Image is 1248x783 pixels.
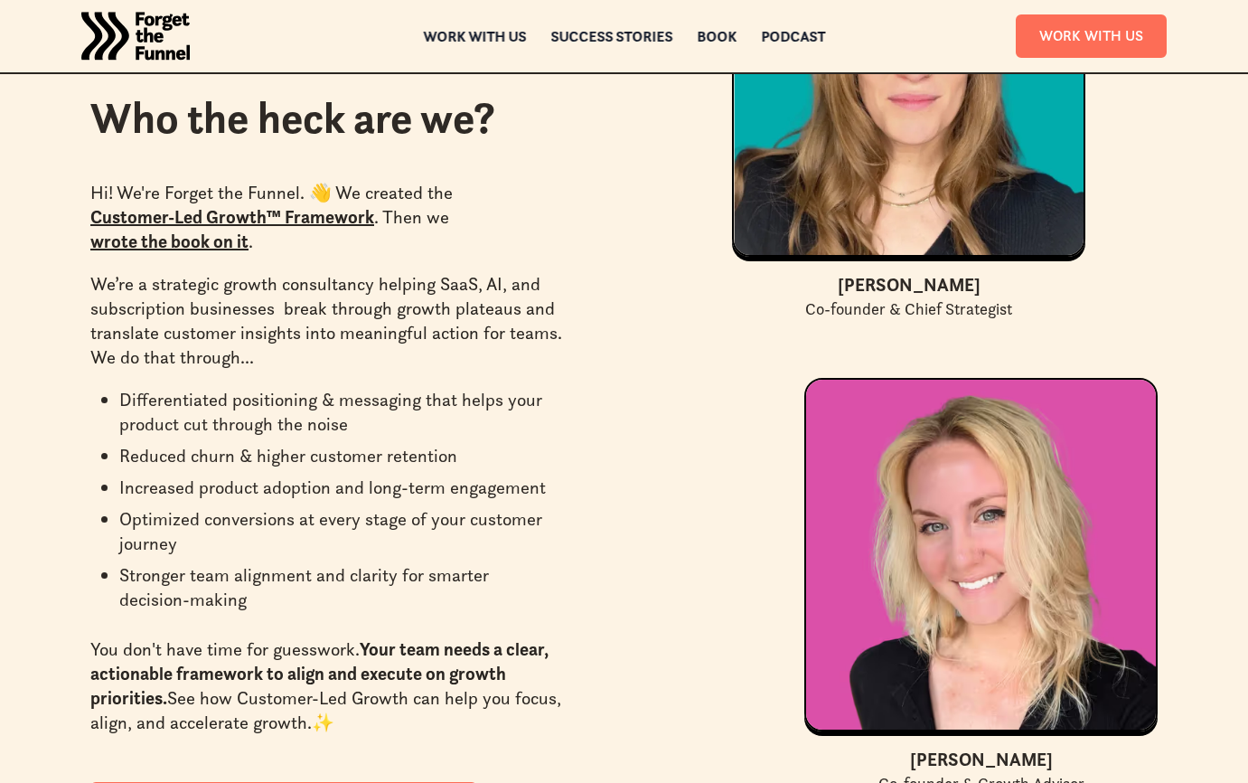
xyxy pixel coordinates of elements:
img: Claire Suellentrop [806,380,1156,730]
div: Co-founder & Chief Strategist [805,298,1012,320]
a: Success Stories [550,30,672,42]
strong: ✨ [312,711,334,734]
a: Work With Us [1016,14,1167,57]
div: [PERSON_NAME] [910,746,1053,773]
li: Optimized conversions at every stage of your customer journey [119,507,562,556]
li: Differentiated positioning & messaging that helps your product cut through the noise [119,388,562,437]
div: [PERSON_NAME] [838,271,981,298]
h2: Who the heck are we? [90,92,615,145]
p: We’re a strategic growth consultancy helping SaaS, AI, and subscription businesses break through ... [90,272,562,370]
a: Work with us [423,30,526,42]
p: Hi! We're Forget the Funnel. 👋 We created the . Then we . [90,181,562,254]
p: You don't have time for guesswork. See how Customer-Led Growth can help you focus, align, and acc... [90,637,562,735]
a: Book [697,30,737,42]
a: wrote the book on it [90,231,249,252]
li: Stronger team alignment and clarity for smarter decision-making [119,563,562,612]
a: Podcast [761,30,825,42]
li: Increased product adoption and long-term engagement [119,476,562,500]
strong: Your team needs a clear, actionable framework to align and execute on growth priorities. [90,637,549,710]
li: Reduced churn & higher customer retention [119,444,562,468]
a: Customer-Led Growth™ Framework [90,206,374,228]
